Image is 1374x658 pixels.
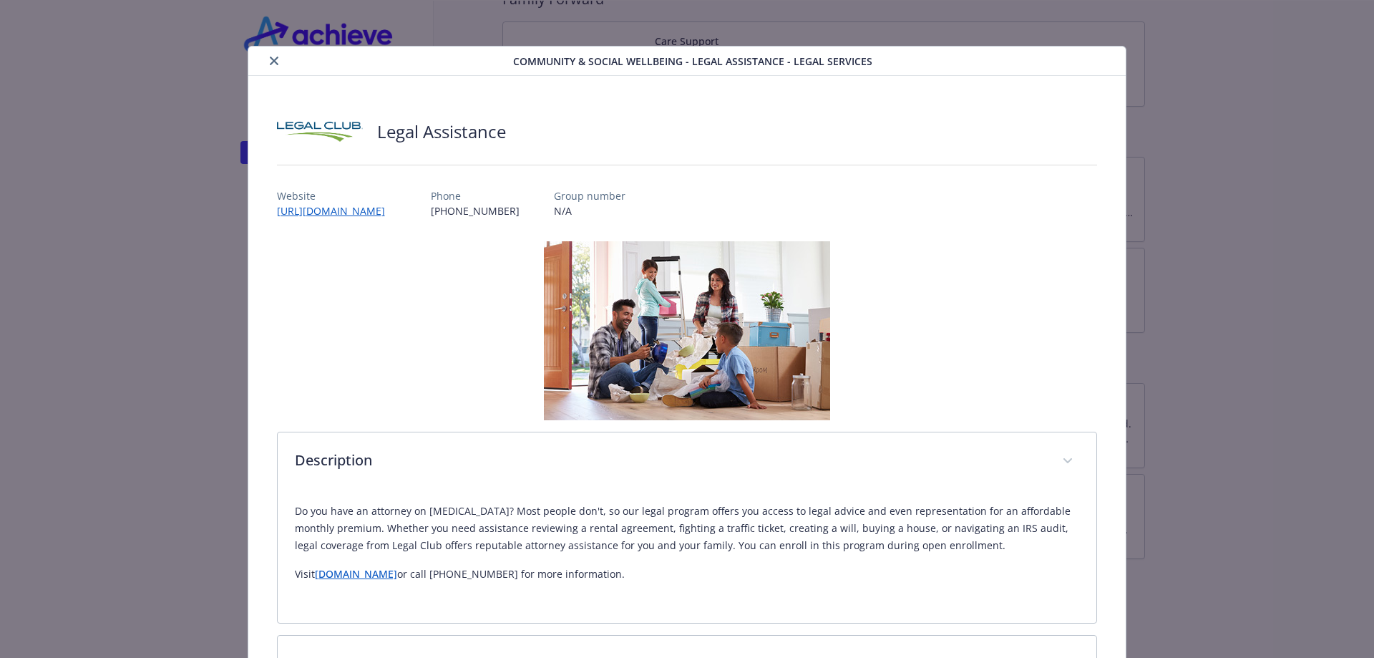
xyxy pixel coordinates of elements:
img: Legal Club of America [277,110,363,153]
p: Group number [554,188,625,203]
p: Do you have an attorney on [MEDICAL_DATA]? Most people don't, so our legal program offers you acc... [295,503,1080,554]
a: [DOMAIN_NAME] [315,567,397,581]
img: banner [544,241,830,420]
p: Description [295,450,1046,471]
h2: Legal Assistance [377,120,506,144]
p: [PHONE_NUMBER] [431,203,520,218]
div: Description [278,491,1097,623]
p: Website [277,188,396,203]
button: close [265,52,283,69]
p: Visit or call [PHONE_NUMBER] for more information. [295,566,1080,583]
a: [URL][DOMAIN_NAME] [277,204,396,218]
p: Phone [431,188,520,203]
p: N/A [554,203,625,218]
span: Community & Social Wellbeing - Legal Assistance - Legal Services [513,54,872,69]
div: Description [278,432,1097,491]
